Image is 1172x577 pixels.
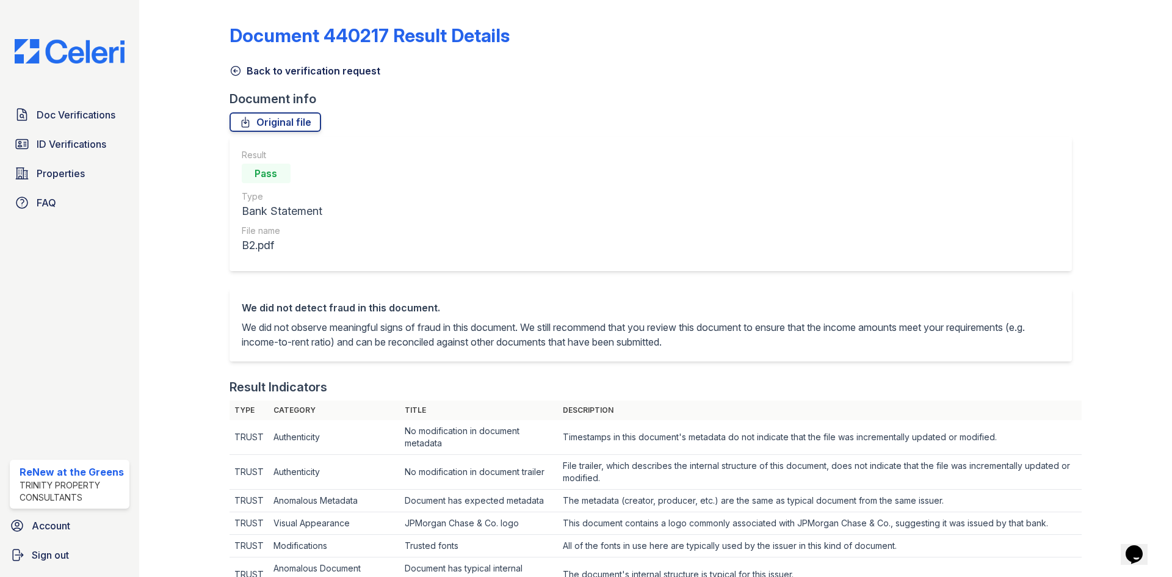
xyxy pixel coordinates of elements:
[269,490,400,512] td: Anomalous Metadata
[400,535,558,557] td: Trusted fonts
[230,90,1082,107] div: Document info
[400,490,558,512] td: Document has expected metadata
[242,164,291,183] div: Pass
[5,543,134,567] a: Sign out
[558,420,1082,455] td: Timestamps in this document's metadata do not indicate that the file was incrementally updated or...
[400,455,558,490] td: No modification in document trailer
[269,455,400,490] td: Authenticity
[32,518,70,533] span: Account
[400,512,558,535] td: JPMorgan Chase & Co. logo
[230,420,269,455] td: TRUST
[558,455,1082,490] td: File trailer, which describes the internal structure of this document, does not indicate that the...
[230,112,321,132] a: Original file
[37,195,56,210] span: FAQ
[20,465,125,479] div: ReNew at the Greens
[242,149,322,161] div: Result
[242,203,322,220] div: Bank Statement
[242,191,322,203] div: Type
[230,64,380,78] a: Back to verification request
[558,535,1082,557] td: All of the fonts in use here are typically used by the issuer in this kind of document.
[20,479,125,504] div: Trinity Property Consultants
[230,535,269,557] td: TRUST
[230,512,269,535] td: TRUST
[10,132,129,156] a: ID Verifications
[242,237,322,254] div: B2.pdf
[269,512,400,535] td: Visual Appearance
[269,420,400,455] td: Authenticity
[400,420,558,455] td: No modification in document metadata
[10,191,129,215] a: FAQ
[558,401,1082,420] th: Description
[37,137,106,151] span: ID Verifications
[5,513,134,538] a: Account
[400,401,558,420] th: Title
[230,455,269,490] td: TRUST
[37,107,115,122] span: Doc Verifications
[10,161,129,186] a: Properties
[269,535,400,557] td: Modifications
[230,490,269,512] td: TRUST
[558,490,1082,512] td: The metadata (creator, producer, etc.) are the same as typical document from the same issuer.
[1121,528,1160,565] iframe: chat widget
[32,548,69,562] span: Sign out
[242,320,1060,349] p: We did not observe meaningful signs of fraud in this document. We still recommend that you review...
[10,103,129,127] a: Doc Verifications
[269,401,400,420] th: Category
[230,24,510,46] a: Document 440217 Result Details
[37,166,85,181] span: Properties
[242,225,322,237] div: File name
[558,512,1082,535] td: This document contains a logo commonly associated with JPMorgan Chase & Co., suggesting it was is...
[230,401,269,420] th: Type
[242,300,1060,315] div: We did not detect fraud in this document.
[5,39,134,64] img: CE_Logo_Blue-a8612792a0a2168367f1c8372b55b34899dd931a85d93a1a3d3e32e68fde9ad4.png
[230,379,327,396] div: Result Indicators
